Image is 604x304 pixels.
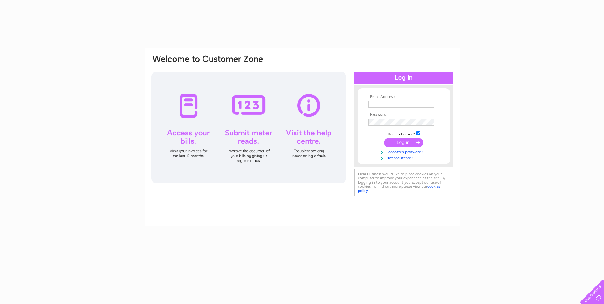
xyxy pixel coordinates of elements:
[367,130,441,137] td: Remember me?
[367,95,441,99] th: Email Address:
[384,138,423,147] input: Submit
[367,112,441,117] th: Password:
[368,148,441,155] a: Forgotten password?
[368,155,441,161] a: Not registered?
[354,169,453,196] div: Clear Business would like to place cookies on your computer to improve your experience of the sit...
[358,184,440,193] a: cookies policy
